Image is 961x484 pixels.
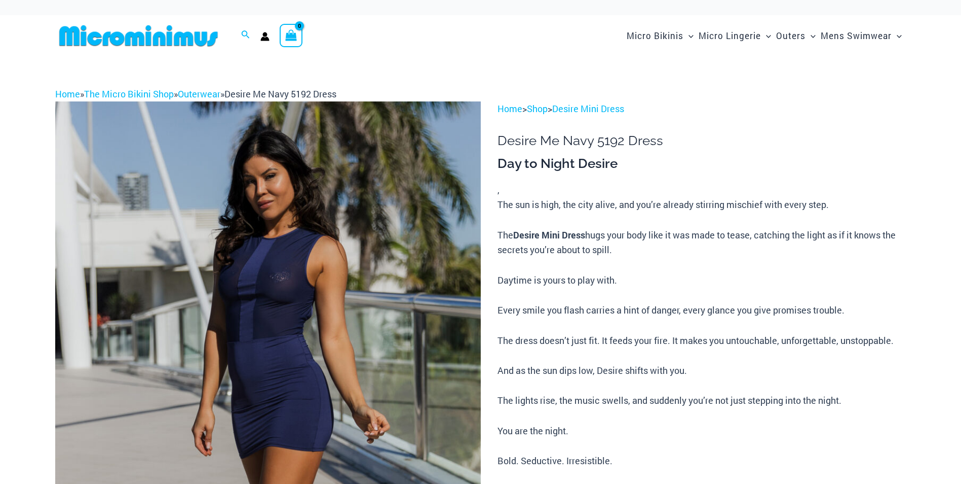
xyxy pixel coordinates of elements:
a: Home [55,88,80,100]
a: Micro BikinisMenu ToggleMenu Toggle [624,20,696,51]
img: MM SHOP LOGO FLAT [55,24,222,47]
a: Micro LingerieMenu ToggleMenu Toggle [696,20,774,51]
a: Mens SwimwearMenu ToggleMenu Toggle [818,20,904,51]
span: » » » [55,88,336,100]
a: Home [497,102,522,115]
nav: Site Navigation [623,19,906,53]
a: Shop [527,102,548,115]
h3: Day to Night Desire [497,155,906,172]
span: Micro Lingerie [699,23,761,49]
a: Desire Mini Dress [552,102,624,115]
a: Account icon link [260,32,270,41]
a: Search icon link [241,29,250,42]
a: OutersMenu ToggleMenu Toggle [774,20,818,51]
span: Desire Me Navy 5192 Dress [224,88,336,100]
p: > > [497,101,906,117]
span: Outers [776,23,805,49]
a: Outerwear [178,88,220,100]
span: Micro Bikinis [627,23,683,49]
a: View Shopping Cart, empty [280,24,303,47]
a: The Micro Bikini Shop [84,88,174,100]
span: Mens Swimwear [821,23,892,49]
span: Menu Toggle [805,23,816,49]
span: Menu Toggle [683,23,694,49]
span: Menu Toggle [892,23,902,49]
h1: Desire Me Navy 5192 Dress [497,133,906,149]
b: Desire Mini Dress [513,229,585,241]
span: Menu Toggle [761,23,771,49]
